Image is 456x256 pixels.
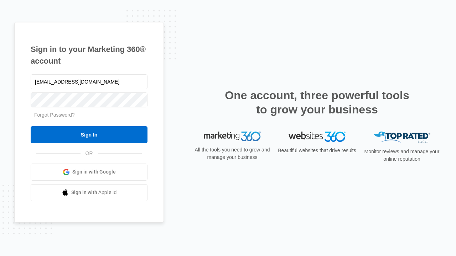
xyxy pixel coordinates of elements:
[192,146,272,161] p: All the tools you need to grow and manage your business
[31,43,147,67] h1: Sign in to your Marketing 360® account
[71,189,117,196] span: Sign in with Apple Id
[31,164,147,181] a: Sign in with Google
[31,74,147,89] input: Email
[289,132,346,142] img: Websites 360
[362,148,442,163] p: Monitor reviews and manage your online reputation
[81,150,98,157] span: OR
[204,132,261,142] img: Marketing 360
[34,112,75,118] a: Forgot Password?
[72,168,116,176] span: Sign in with Google
[277,147,357,154] p: Beautiful websites that drive results
[31,126,147,143] input: Sign In
[31,184,147,201] a: Sign in with Apple Id
[223,88,411,117] h2: One account, three powerful tools to grow your business
[373,132,430,143] img: Top Rated Local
